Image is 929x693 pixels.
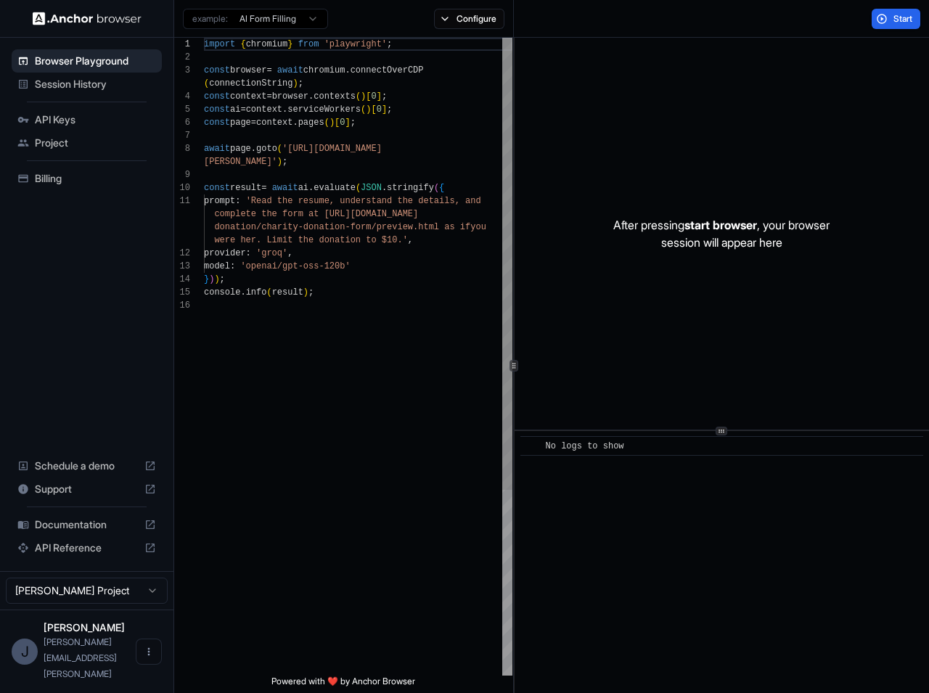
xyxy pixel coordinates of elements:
span: . [308,183,314,193]
span: ; [387,104,392,115]
span: . [251,144,256,154]
div: 6 [174,116,190,129]
span: = [266,91,271,102]
button: Configure [434,9,504,29]
span: Browser Playground [35,54,156,68]
div: 5 [174,103,190,116]
span: console [204,287,240,298]
span: ai [298,183,308,193]
span: { [240,39,245,49]
span: browser [272,91,308,102]
span: you [470,222,486,232]
div: 4 [174,90,190,103]
div: Schedule a demo [12,454,162,477]
span: ; [308,287,314,298]
span: goto [256,144,277,154]
span: 'groq' [256,248,287,258]
span: const [204,91,230,102]
span: [PERSON_NAME]' [204,157,277,167]
span: ) [209,274,214,284]
span: ) [330,118,335,128]
button: Open menu [136,639,162,665]
span: chromium [246,39,288,49]
div: 14 [174,273,190,286]
div: 2 [174,51,190,64]
div: 15 [174,286,190,299]
span: ( [434,183,439,193]
span: browser [230,65,266,75]
span: , [287,248,292,258]
span: ( [266,287,271,298]
span: . [382,183,387,193]
span: example: [192,13,228,25]
span: . [292,118,298,128]
span: : [246,248,251,258]
div: 13 [174,260,190,273]
span: ​ [528,439,535,454]
span: const [204,104,230,115]
div: 3 [174,64,190,77]
span: 0 [340,118,345,128]
span: Start [893,13,914,25]
span: const [204,118,230,128]
span: [ [335,118,340,128]
div: 9 [174,168,190,181]
div: Browser Playground [12,49,162,73]
span: [ [371,104,376,115]
span: 0 [371,91,376,102]
span: ai [230,104,240,115]
span: : [230,261,235,271]
span: Schedule a demo [35,459,139,473]
span: Support [35,482,139,496]
span: await [277,65,303,75]
span: ( [361,104,366,115]
div: Billing [12,167,162,190]
div: API Reference [12,536,162,559]
span: result [230,183,261,193]
span: const [204,183,230,193]
span: model [204,261,230,271]
span: 'Read the resume, understand the details, and [246,196,481,206]
span: context [230,91,266,102]
span: provider [204,248,246,258]
span: Powered with ❤️ by Anchor Browser [271,676,415,693]
span: ; [282,157,287,167]
span: 'openai/gpt-oss-120b' [240,261,350,271]
div: J [12,639,38,665]
div: API Keys [12,108,162,131]
span: API Reference [35,541,139,555]
span: context [256,118,292,128]
span: ) [214,274,219,284]
div: Project [12,131,162,155]
span: } [204,274,209,284]
span: No logs to show [546,441,624,451]
div: 12 [174,247,190,260]
span: = [266,65,271,75]
img: Anchor Logo [33,12,142,25]
span: Billing [35,171,156,186]
span: connectionString [209,78,292,89]
span: contexts [314,91,356,102]
span: 0 [377,104,382,115]
div: 16 [174,299,190,312]
span: ( [356,183,361,193]
span: . [240,287,245,298]
span: ) [277,157,282,167]
p: After pressing , your browser session will appear here [613,216,830,251]
span: ( [204,78,209,89]
span: 'playwright' [324,39,387,49]
span: Johnny Chien [44,621,125,633]
span: ; [298,78,303,89]
span: ] [382,104,387,115]
span: JSON [361,183,382,193]
div: Support [12,477,162,501]
span: ; [382,91,387,102]
span: } [287,39,292,49]
span: ; [220,274,225,284]
span: evaluate [314,183,356,193]
div: 8 [174,142,190,155]
span: [ [366,91,371,102]
span: '[URL][DOMAIN_NAME] [282,144,382,154]
span: johnny@nario.ai [44,636,117,679]
span: , [408,235,413,245]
